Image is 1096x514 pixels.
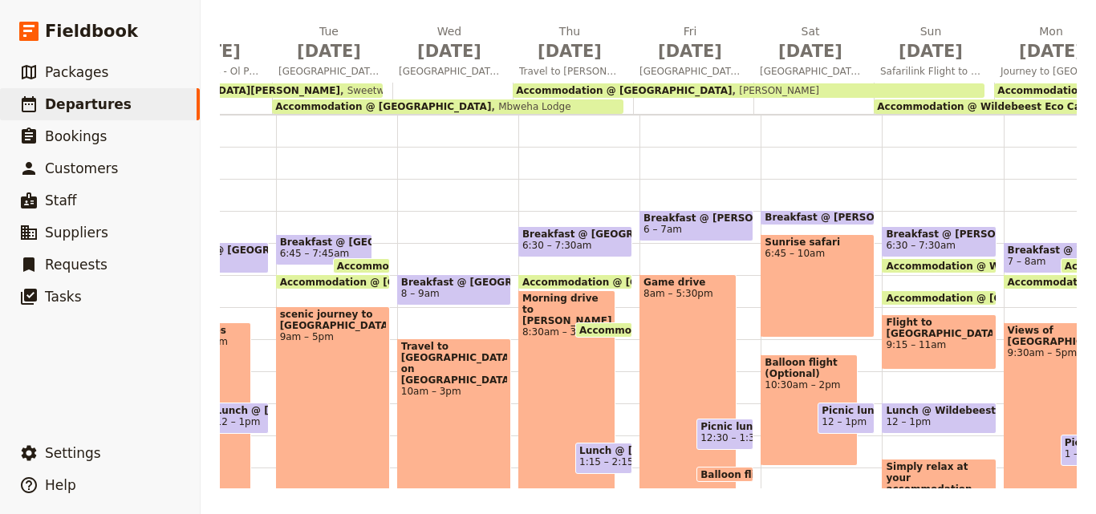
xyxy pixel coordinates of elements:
span: Accommodation @ [GEOGRAPHIC_DATA] [516,85,732,96]
div: Picnic lunch12:30 – 1:30pm [696,419,753,450]
span: Balloon flight (Optional) [765,357,854,379]
span: 6 – 7am [643,224,682,235]
button: Tue [DATE][GEOGRAPHIC_DATA] [272,23,392,83]
span: Travel to [PERSON_NAME] (Game Walk & Village Visit) [513,65,627,78]
span: 10:30am – 2pm [765,379,854,391]
div: Travel to [GEOGRAPHIC_DATA] on [GEOGRAPHIC_DATA]10am – 3pm [397,338,511,498]
span: Breakfast @ [PERSON_NAME] [886,229,992,240]
span: Breakfast @ [GEOGRAPHIC_DATA] [401,277,507,288]
h2: Fri [639,23,741,63]
div: Breakfast @ [GEOGRAPHIC_DATA][PERSON_NAME]6:45 – 7:45am [276,234,373,265]
span: 8am – 5:30pm [643,288,733,299]
h2: Sun [880,23,981,63]
span: 12 – 1pm [886,416,931,427]
div: Breakfast @ [GEOGRAPHIC_DATA]8 – 9am [397,274,511,306]
h2: Thu [519,23,620,63]
span: Safarilink Flight to [GEOGRAPHIC_DATA] [874,65,988,78]
span: [DATE] [519,39,620,63]
span: 12:30 – 1:30pm [700,432,776,443]
span: 12 – 1pm [216,416,261,427]
span: Accommodation @ [GEOGRAPHIC_DATA] [579,325,802,335]
span: Staff [45,192,77,208]
div: Lunch @ [PERSON_NAME]1:15 – 2:15pm [575,443,632,474]
span: Flight to [GEOGRAPHIC_DATA] [886,317,992,339]
span: Picnic lunch [822,405,871,416]
span: 6:45 – 7:45am [280,248,350,259]
span: 8:30am – 3pm [522,326,611,338]
span: [GEOGRAPHIC_DATA] and [PERSON_NAME] [392,65,506,78]
span: Tasks [45,289,82,305]
div: Accommodation @ [GEOGRAPHIC_DATA][PERSON_NAME] [333,258,390,273]
div: Lunch @ Wildebeest Eco Camp - Deluxe Tent12 – 1pm [882,403,996,434]
span: [GEOGRAPHIC_DATA] [633,65,747,78]
span: [PERSON_NAME] [732,85,818,96]
span: 10am – 3pm [401,386,507,397]
span: Accommodation @ [GEOGRAPHIC_DATA][PERSON_NAME] [337,261,650,271]
span: Accommodation @ [GEOGRAPHIC_DATA] [275,101,491,112]
span: Travel to [GEOGRAPHIC_DATA] on [GEOGRAPHIC_DATA] [401,341,507,386]
h2: Wed [399,23,500,63]
span: Breakfast @ [GEOGRAPHIC_DATA][PERSON_NAME] [280,237,369,248]
span: 9:15 – 11am [886,339,992,350]
span: Lunch @ Wildebeest Eco Camp - Deluxe Tent [886,405,992,416]
span: Lunch @ [PERSON_NAME] [579,445,628,456]
span: Accommodation @ [GEOGRAPHIC_DATA] [280,277,503,287]
span: [GEOGRAPHIC_DATA] [753,65,867,78]
span: Suppliers [45,225,108,241]
h2: Tue [278,23,380,63]
span: 6:30 – 7:30am [886,240,956,251]
span: [DATE] [639,39,741,63]
div: Balloon flight (Optional)10:30am – 2pm [761,354,858,466]
div: Accommodation @ [GEOGRAPHIC_DATA] [882,290,996,306]
span: Simply relax at your accommodation [886,461,992,495]
span: Morning drive to [PERSON_NAME] [522,293,611,326]
span: Departures [45,96,132,112]
div: Breakfast @ [PERSON_NAME]6 – 7am [639,210,753,241]
span: Fieldbook [45,19,138,43]
div: Breakfast @ [PERSON_NAME] [761,210,875,225]
span: 1:15 – 2:15pm [579,456,649,467]
span: [DATE] [278,39,380,63]
div: Breakfast @ [GEOGRAPHIC_DATA]6:30 – 7:30am [518,226,632,257]
div: Accommodation @ [GEOGRAPHIC_DATA] [575,322,632,338]
span: [DATE] [399,39,500,63]
button: Wed [DATE][GEOGRAPHIC_DATA] and [PERSON_NAME] [392,23,513,83]
span: scenic journey to [GEOGRAPHIC_DATA] [280,309,386,331]
button: Thu [DATE]Travel to [PERSON_NAME] (Game Walk & Village Visit) [513,23,633,83]
span: Customers [45,160,118,176]
div: Balloon flight (Optional) [696,467,753,482]
span: Mbweha Lodge [491,101,570,112]
div: Sunrise safari6:45 – 10am [761,234,875,338]
span: Packages [45,64,108,80]
div: Accommodation @ [GEOGRAPHIC_DATA] [276,274,390,289]
span: Settings [45,445,101,461]
span: Balloon flight (Optional) [700,469,838,480]
span: 6:45 – 10am [765,248,871,259]
span: Breakfast @ [GEOGRAPHIC_DATA][PERSON_NAME] [158,245,264,256]
div: Accommodation @ Wildebeest Eco Camp - Deluxe Tent [882,258,996,273]
span: 12 – 1pm [822,416,867,427]
span: Requests [45,257,108,273]
span: Breakfast @ [GEOGRAPHIC_DATA] [522,229,628,240]
div: Morning drive to [PERSON_NAME]8:30am – 3pm [518,290,615,498]
div: Accommodation @ [GEOGRAPHIC_DATA][PERSON_NAME] [513,83,984,98]
div: Flight to [GEOGRAPHIC_DATA]9:15 – 11am [882,314,996,370]
button: Fri [DATE][GEOGRAPHIC_DATA] [633,23,753,83]
span: 6:30 – 7:30am [522,240,592,251]
div: Accommodation @ [GEOGRAPHIC_DATA] [518,274,632,289]
span: Picnic lunch [700,421,749,432]
div: Breakfast @ [PERSON_NAME]6:30 – 7:30am [882,226,996,257]
span: Sunrise safari [765,237,871,248]
span: Lunch @ [GEOGRAPHIC_DATA][PERSON_NAME] [216,405,265,416]
span: Accommodation @ [GEOGRAPHIC_DATA] [522,277,745,287]
span: 9am – 5pm [280,331,386,342]
button: Sun [DATE]Safarilink Flight to [GEOGRAPHIC_DATA] [874,23,994,83]
div: Lunch @ [GEOGRAPHIC_DATA][PERSON_NAME]12 – 1pm [212,403,269,434]
span: [GEOGRAPHIC_DATA] [272,65,386,78]
span: [DATE] [760,39,861,63]
div: Picnic lunch12 – 1pm [818,403,875,434]
span: 7 – 8am [1008,256,1046,267]
div: Accommodation @ [GEOGRAPHIC_DATA]Mbweha Lodge [272,99,623,114]
span: Breakfast @ [PERSON_NAME] [765,212,930,223]
span: Help [45,477,76,493]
